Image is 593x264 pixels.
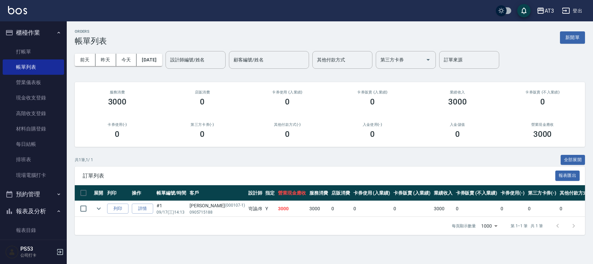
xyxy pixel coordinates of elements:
[432,201,454,217] td: 3000
[247,185,264,201] th: 設計師
[200,97,205,106] h3: 0
[508,122,577,127] h2: 營業現金應收
[75,157,93,163] p: 共 1 筆, 1 / 1
[423,54,433,65] button: Open
[92,185,105,201] th: 展開
[3,223,64,238] a: 報表目錄
[83,90,152,94] h3: 服務消費
[20,246,54,252] h5: PS53
[285,129,290,139] h3: 0
[3,238,64,253] a: 店家日報表
[188,185,247,201] th: 客戶
[3,186,64,203] button: 預約管理
[285,97,290,106] h3: 0
[115,129,119,139] h3: 0
[370,97,375,106] h3: 0
[452,223,476,229] p: 每頁顯示數量
[308,185,330,201] th: 服務消費
[3,24,64,41] button: 櫃檯作業
[555,171,580,181] button: 報表匯出
[392,201,432,217] td: 0
[225,202,245,209] p: (000107-1)
[132,204,153,214] a: 詳情
[247,201,264,217] td: 岢諭 /8
[352,185,392,201] th: 卡券使用 (入業績)
[168,90,237,94] h2: 店販消費
[540,97,545,106] h3: 0
[94,204,104,214] button: expand row
[155,201,188,217] td: #1
[276,185,308,201] th: 營業現金應收
[83,173,555,179] span: 訂單列表
[370,129,375,139] h3: 0
[499,201,526,217] td: 0
[95,54,116,66] button: 昨天
[75,29,107,34] h2: ORDERS
[276,201,308,217] td: 3000
[455,129,460,139] h3: 0
[168,122,237,127] h2: 第三方卡券(-)
[3,203,64,220] button: 報表及分析
[116,54,137,66] button: 今天
[560,34,585,40] a: 新開單
[8,6,27,14] img: Logo
[432,185,454,201] th: 業績收入
[561,155,585,165] button: 全部展開
[479,217,500,235] div: 1000
[190,209,245,215] p: 0905715188
[534,4,557,18] button: AT3
[3,137,64,152] a: 每日結帳
[20,252,54,258] p: 公司打卡
[454,185,499,201] th: 卡券販賣 (不入業績)
[526,185,558,201] th: 第三方卡券(-)
[3,168,64,183] a: 現場電腦打卡
[264,185,276,201] th: 指定
[5,245,19,259] img: Person
[190,202,245,209] div: [PERSON_NAME]
[392,185,432,201] th: 卡券販賣 (入業績)
[330,185,352,201] th: 店販消費
[3,75,64,90] a: 營業儀表板
[545,7,554,15] div: AT3
[555,172,580,179] a: 報表匯出
[3,44,64,59] a: 打帳單
[423,122,492,127] h2: 入金儲值
[533,129,552,139] h3: 3000
[448,97,467,106] h3: 3000
[105,185,130,201] th: 列印
[253,122,322,127] h2: 其他付款方式(-)
[560,31,585,44] button: 新開單
[499,185,526,201] th: 卡券使用(-)
[423,90,492,94] h2: 業績收入
[136,54,162,66] button: [DATE]
[352,201,392,217] td: 0
[526,201,558,217] td: 0
[3,59,64,75] a: 帳單列表
[338,90,407,94] h2: 卡券販賣 (入業績)
[75,36,107,46] h3: 帳單列表
[3,90,64,105] a: 現金收支登錄
[155,185,188,201] th: 帳單編號/時間
[130,185,155,201] th: 操作
[308,201,330,217] td: 3000
[108,97,127,106] h3: 3000
[3,152,64,167] a: 排班表
[75,54,95,66] button: 前天
[508,90,577,94] h2: 卡券販賣 (不入業績)
[454,201,499,217] td: 0
[517,4,531,17] button: save
[330,201,352,217] td: 0
[3,106,64,121] a: 高階收支登錄
[107,204,128,214] button: 列印
[3,121,64,137] a: 材料自購登錄
[83,122,152,127] h2: 卡券使用(-)
[157,209,186,215] p: 09/17 (三) 14:13
[264,201,276,217] td: Y
[559,5,585,17] button: 登出
[511,223,543,229] p: 第 1–1 筆 共 1 筆
[200,129,205,139] h3: 0
[253,90,322,94] h2: 卡券使用 (入業績)
[338,122,407,127] h2: 入金使用(-)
